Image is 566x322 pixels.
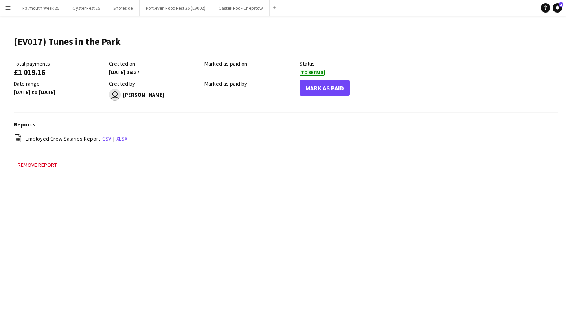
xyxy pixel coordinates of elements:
[204,80,296,87] div: Marked as paid by
[66,0,107,16] button: Oyster Fest 25
[14,60,105,67] div: Total payments
[109,80,200,87] div: Created by
[300,60,391,67] div: Status
[14,89,105,96] div: [DATE] to [DATE]
[14,36,121,48] h1: (EV017) Tunes in the Park
[14,160,61,170] button: Remove report
[102,135,111,142] a: csv
[204,69,209,76] span: —
[14,80,105,87] div: Date range
[300,70,325,76] span: To Be Paid
[212,0,270,16] button: Castell Roc - Chepstow
[559,2,563,7] span: 1
[26,135,100,142] span: Employed Crew Salaries Report
[204,60,296,67] div: Marked as paid on
[300,80,350,96] button: Mark As Paid
[116,135,127,142] a: xlsx
[109,60,200,67] div: Created on
[14,121,558,128] h3: Reports
[553,3,562,13] a: 1
[204,89,209,96] span: —
[109,89,200,101] div: [PERSON_NAME]
[14,69,105,76] div: £1 019.16
[16,0,66,16] button: Falmouth Week 25
[140,0,212,16] button: Portleven Food Fest 25 (EV002)
[14,134,558,144] div: |
[109,69,200,76] div: [DATE] 16:27
[107,0,140,16] button: Shoreside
